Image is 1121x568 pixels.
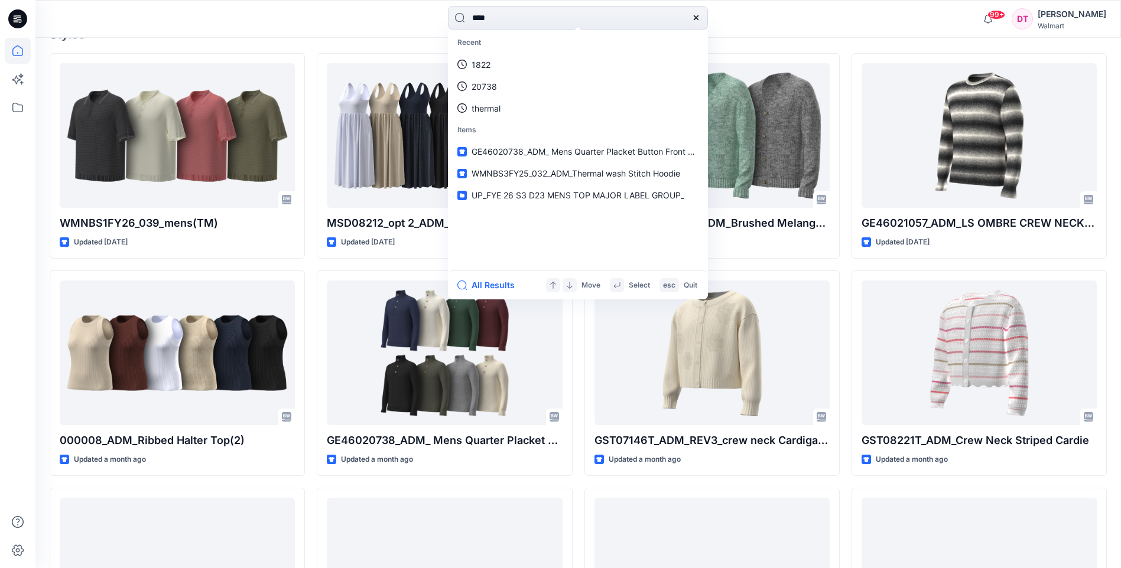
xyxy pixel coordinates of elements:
[594,63,830,208] a: WMNBS3FY25_025_ADM_Brushed Melange V neck Cardi
[594,432,830,449] p: GST07146T_ADM_REV3_crew neck Cardigan flower embroidery
[862,280,1097,425] a: GST08221T_ADM_Crew Neck Striped Cardie
[472,58,490,71] p: 1822
[862,432,1097,449] p: GST08221T_ADM_Crew Neck Striped Cardie
[594,280,830,425] a: GST07146T_ADM_REV3_crew neck Cardigan flower embroidery
[450,54,706,76] a: 1822
[876,236,930,249] p: Updated [DATE]
[450,119,706,141] p: Items
[629,279,650,292] p: Select
[609,453,681,466] p: Updated a month ago
[472,168,680,178] span: WMNBS3FY25_032_ADM_Thermal wash Stitch Hoodie
[594,215,830,231] p: WMNBS3FY25_025_ADM_Brushed Melange V neck Cardi
[472,190,684,200] span: UP_FYE 26 S3 D23 MENS TOP MAJOR LABEL GROUP_
[472,102,501,115] p: thermal
[327,280,562,425] a: GE46020738_ADM_ Mens Quarter Placket Button Front Pullover
[1038,21,1106,30] div: Walmart
[1038,7,1106,21] div: [PERSON_NAME]
[450,97,706,119] a: thermal
[472,80,497,93] p: 20738
[60,215,295,231] p: WMNBS1FY26_039_mens(TM)
[862,215,1097,231] p: GE46021057_ADM_LS OMBRE CREW NECK SWEATER
[450,141,706,162] a: GE46020738_ADM_ Mens Quarter Placket Button Front Pullover
[987,10,1005,19] span: 99+
[472,146,719,156] span: GE46020738_ADM_ Mens Quarter Placket Button Front Pullover
[450,76,706,97] a: 20738
[663,279,675,292] p: esc
[74,236,128,249] p: Updated [DATE]
[581,279,600,292] p: Move
[60,63,295,208] a: WMNBS1FY26_039_mens(TM)
[450,184,706,206] a: UP_FYE 26 S3 D23 MENS TOP MAJOR LABEL GROUP_
[60,432,295,449] p: 000008_ADM_Ribbed Halter Top(2)
[684,279,697,292] p: Quit
[876,453,948,466] p: Updated a month ago
[450,32,706,54] p: Recent
[327,432,562,449] p: GE46020738_ADM_ Mens Quarter Placket Button Front Pullover
[450,162,706,184] a: WMNBS3FY25_032_ADM_Thermal wash Stitch Hoodie
[457,278,522,292] button: All Results
[74,453,146,466] p: Updated a month ago
[341,236,395,249] p: Updated [DATE]
[341,453,413,466] p: Updated a month ago
[327,63,562,208] a: MSD08212_opt 2_ADM_Mixed Media Tank Dress
[862,63,1097,208] a: GE46021057_ADM_LS OMBRE CREW NECK SWEATER
[60,280,295,425] a: 000008_ADM_Ribbed Halter Top(2)
[1012,8,1033,30] div: DT
[327,215,562,231] p: MSD08212_opt 2_ADM_Mixed Media Tank Dress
